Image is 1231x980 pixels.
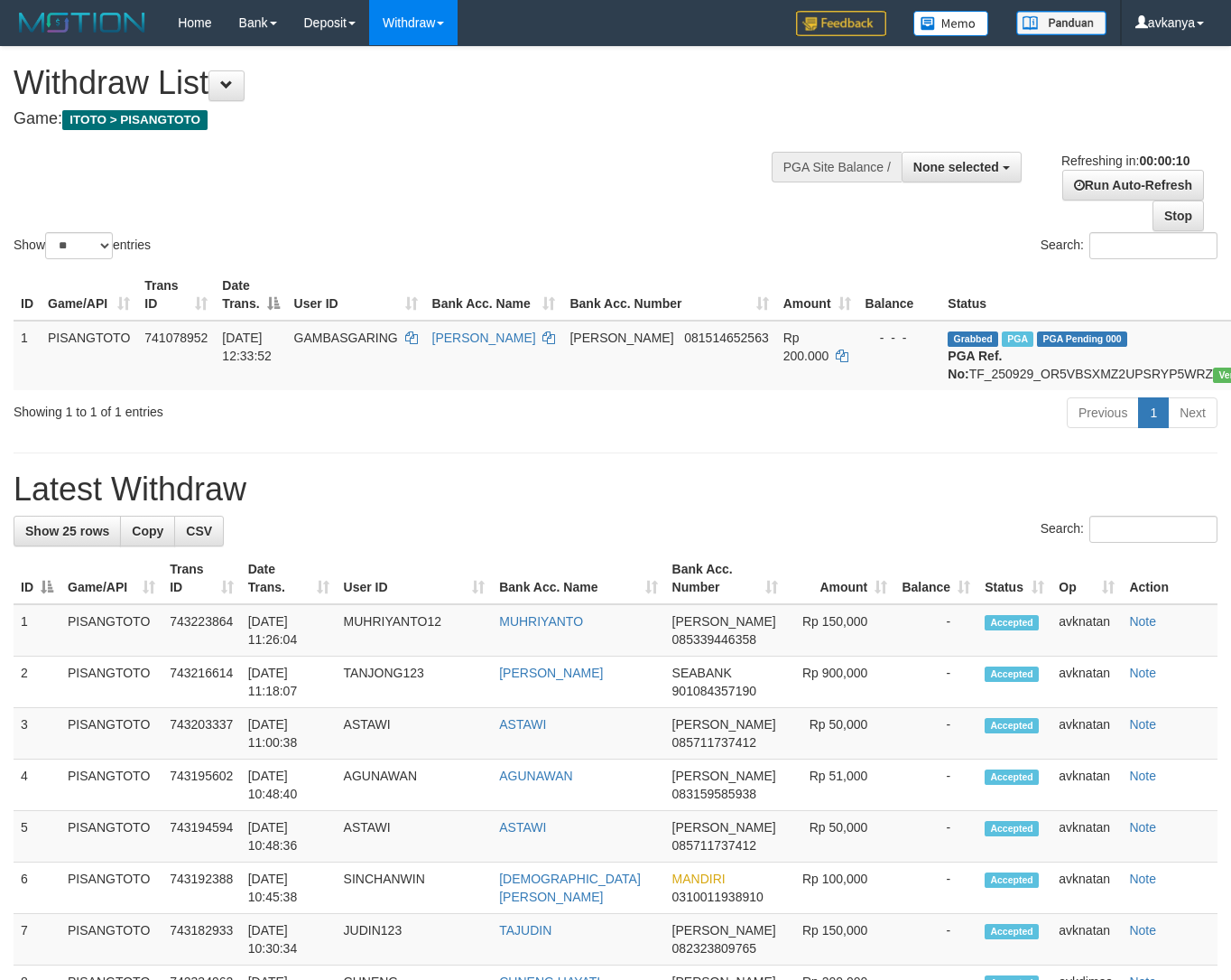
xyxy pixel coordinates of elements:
td: 4 [14,760,60,811]
td: 2 [14,657,60,708]
td: AGUNAWAN [337,760,493,811]
td: Rp 150,000 [785,914,894,966]
span: CSV [186,524,212,538]
td: [DATE] 11:18:07 [241,657,337,708]
span: [PERSON_NAME] [672,717,776,732]
label: Search: [1041,232,1217,259]
td: - [894,760,977,811]
td: Rp 50,000 [785,811,894,863]
td: avknatan [1051,708,1122,760]
th: Game/API: activate to sort column ascending [60,553,162,604]
td: 743223864 [162,604,240,657]
span: [PERSON_NAME] [672,923,776,938]
th: Bank Acc. Number: activate to sort column ascending [665,553,786,604]
input: Search: [1089,232,1217,259]
label: Show entries [14,232,151,259]
td: - [894,708,977,760]
td: [DATE] 11:26:04 [241,604,337,657]
span: PGA Pending [1037,331,1127,347]
img: Button%20Memo.svg [913,11,989,36]
span: Copy 085339446358 to clipboard [672,632,756,647]
td: 743195602 [162,760,240,811]
span: ITOTO > PISANGTOTO [62,110,208,130]
a: 1 [1138,397,1169,428]
h1: Latest Withdraw [14,471,1217,508]
span: Accepted [985,924,1039,939]
td: avknatan [1051,863,1122,914]
img: MOTION_logo.png [14,9,151,36]
th: Bank Acc. Name: activate to sort column ascending [425,269,563,321]
td: PISANGTOTO [60,914,162,966]
a: Note [1129,717,1156,732]
a: Note [1129,923,1156,938]
a: Copy [120,516,175,546]
th: Op: activate to sort column ascending [1051,553,1122,604]
span: Accepted [985,770,1039,785]
label: Search: [1041,516,1217,543]
span: Refreshing in: [1061,154,1189,168]
td: - [894,811,977,863]
th: Balance: activate to sort column ascending [894,553,977,604]
span: Grabbed [948,331,998,347]
td: - [894,863,977,914]
th: Amount: activate to sort column ascending [785,553,894,604]
span: MANDIRI [672,872,726,886]
td: 743182933 [162,914,240,966]
td: 1 [14,604,60,657]
th: ID [14,269,41,321]
b: PGA Ref. No: [948,349,1002,381]
span: Accepted [985,718,1039,733]
div: PGA Site Balance / [772,152,902,182]
a: Run Auto-Refresh [1062,170,1204,201]
td: [DATE] 10:45:38 [241,863,337,914]
th: Bank Acc. Name: activate to sort column ascending [492,553,664,604]
h4: Game: [14,110,802,128]
td: JUDIN123 [337,914,493,966]
select: Showentries [45,232,113,259]
span: [PERSON_NAME] [672,820,776,835]
a: MUHRIYANTO [499,614,583,629]
a: AGUNAWAN [499,769,572,783]
th: Balance [858,269,941,321]
td: ASTAWI [337,708,493,760]
th: ID: activate to sort column descending [14,553,60,604]
span: [PERSON_NAME] [672,769,776,783]
span: Copy 082323809765 to clipboard [672,941,756,956]
div: Showing 1 to 1 of 1 entries [14,396,499,421]
td: PISANGTOTO [60,863,162,914]
td: ASTAWI [337,811,493,863]
span: Copy 901084357190 to clipboard [672,684,756,698]
a: Previous [1067,397,1139,428]
td: 3 [14,708,60,760]
td: avknatan [1051,657,1122,708]
span: Accepted [985,667,1039,682]
td: Rp 51,000 [785,760,894,811]
th: Date Trans.: activate to sort column ascending [241,553,337,604]
a: Note [1129,614,1156,629]
a: Stop [1152,201,1204,231]
span: None selected [913,160,999,174]
button: None selected [902,152,1022,182]
span: [PERSON_NAME] [672,614,776,629]
td: [DATE] 10:30:34 [241,914,337,966]
td: Rp 100,000 [785,863,894,914]
td: PISANGTOTO [60,657,162,708]
a: [DEMOGRAPHIC_DATA][PERSON_NAME] [499,872,641,904]
th: Trans ID: activate to sort column ascending [137,269,215,321]
td: - [894,604,977,657]
h1: Withdraw List [14,65,802,101]
td: PISANGTOTO [41,321,137,390]
span: GAMBASGARING [294,331,398,345]
span: 741078952 [144,331,208,345]
a: Note [1129,666,1156,680]
th: Bank Acc. Number: activate to sort column ascending [562,269,775,321]
img: Feedback.jpg [796,11,886,36]
td: [DATE] 11:00:38 [241,708,337,760]
a: Show 25 rows [14,516,121,546]
a: TAJUDIN [499,923,551,938]
th: User ID: activate to sort column ascending [337,553,493,604]
input: Search: [1089,516,1217,543]
td: 7 [14,914,60,966]
th: Amount: activate to sort column ascending [776,269,858,321]
td: avknatan [1051,760,1122,811]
